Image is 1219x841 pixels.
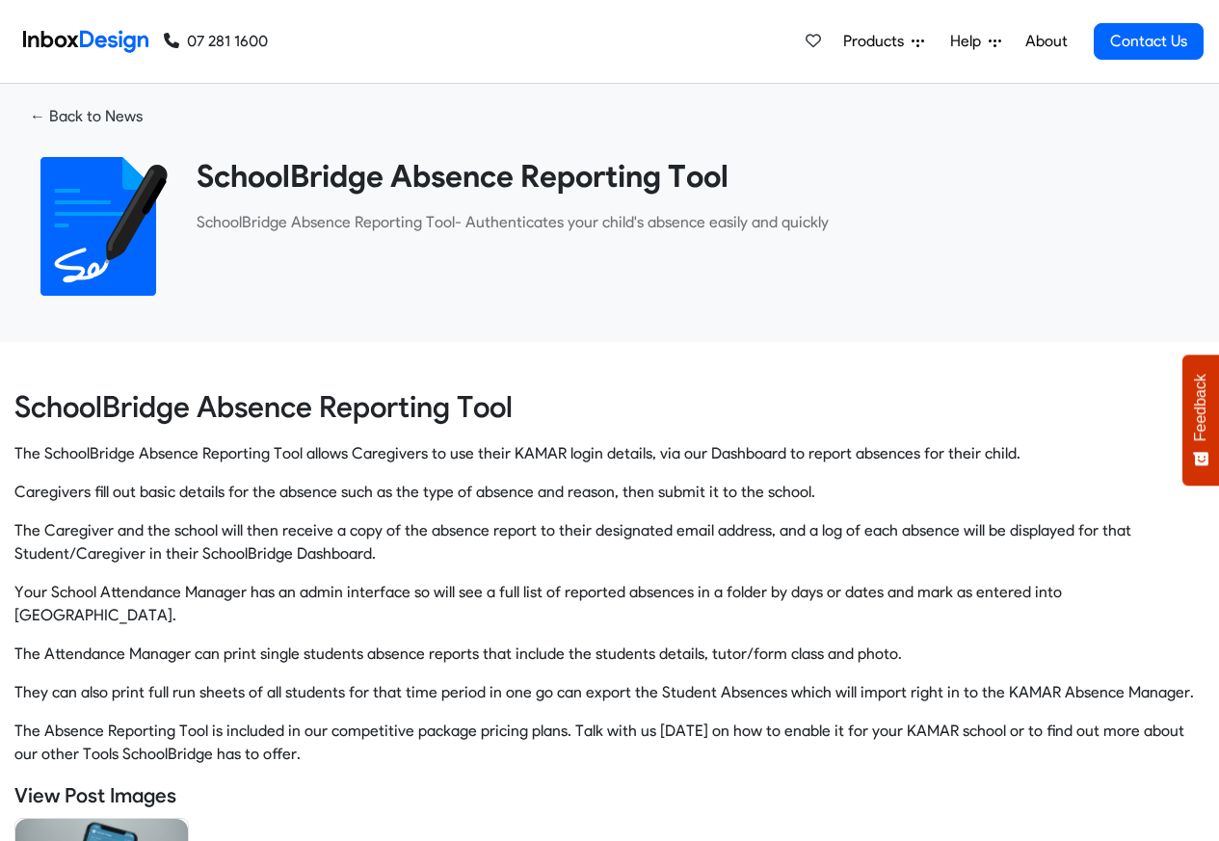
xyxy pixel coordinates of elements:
span: The SchoolBridge Absence Reporting Tool allows Caregivers to use their KAMAR login details, via o... [14,444,1020,462]
span: The Absence Reporting Tool is included in our competitive package pricing plans. Talk with us [DA... [14,722,1184,763]
h3: SchoolBridge Absence Reporting Tool [14,388,1205,427]
a: Help [942,22,1009,61]
a: Contact Us [1094,23,1204,60]
h5: View Post Images [14,781,1205,810]
heading: SchoolBridge Absence Reporting Tool [197,157,1190,196]
span: Help [950,30,989,53]
a: Products [835,22,932,61]
span: Products [843,30,912,53]
span: Your School Attendance Manager has an admin interface so will see a full list of reported absence... [14,583,1062,624]
a: ← Back to News [14,99,158,134]
span: They can also print full run sheets of all students for that time period in one go can export the... [14,683,1194,701]
p: ​SchoolBridge Absence Reporting Tool- Authenticates your child's absence easily and quickly [197,211,1190,234]
span: Caregivers fill out basic details for the absence such as the type of absence and reason, then su... [14,483,815,501]
span: The Attendance Manager can print single students absence reports that include the students detail... [14,644,902,663]
span: The Caregiver and the school will then receive a copy of the absence report to their designated e... [14,521,1131,563]
a: 07 281 1600 [164,30,268,53]
button: Feedback - Show survey [1182,355,1219,486]
a: About [1020,22,1073,61]
img: 2022_01_18_icon_signature.svg [29,157,168,296]
span: Feedback [1192,374,1209,441]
